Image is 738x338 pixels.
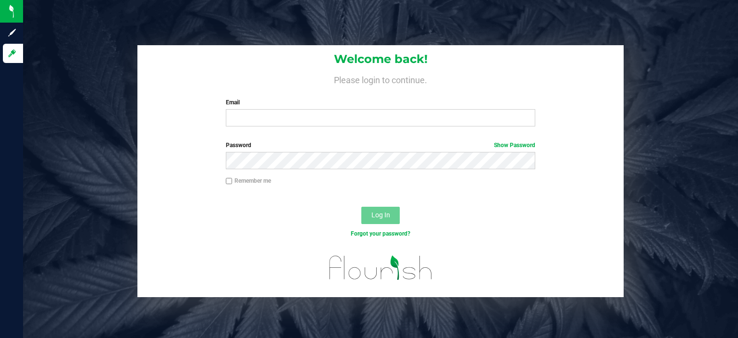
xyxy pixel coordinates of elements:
a: Show Password [494,142,535,149]
button: Log In [361,207,400,224]
inline-svg: Log in [7,49,17,58]
label: Email [226,98,536,107]
inline-svg: Sign up [7,28,17,38]
img: flourish_logo.svg [320,248,442,287]
label: Remember me [226,176,271,185]
span: Log In [371,211,390,219]
h4: Please login to continue. [137,73,624,85]
h1: Welcome back! [137,53,624,65]
a: Forgot your password? [351,230,410,237]
span: Password [226,142,251,149]
input: Remember me [226,178,233,185]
